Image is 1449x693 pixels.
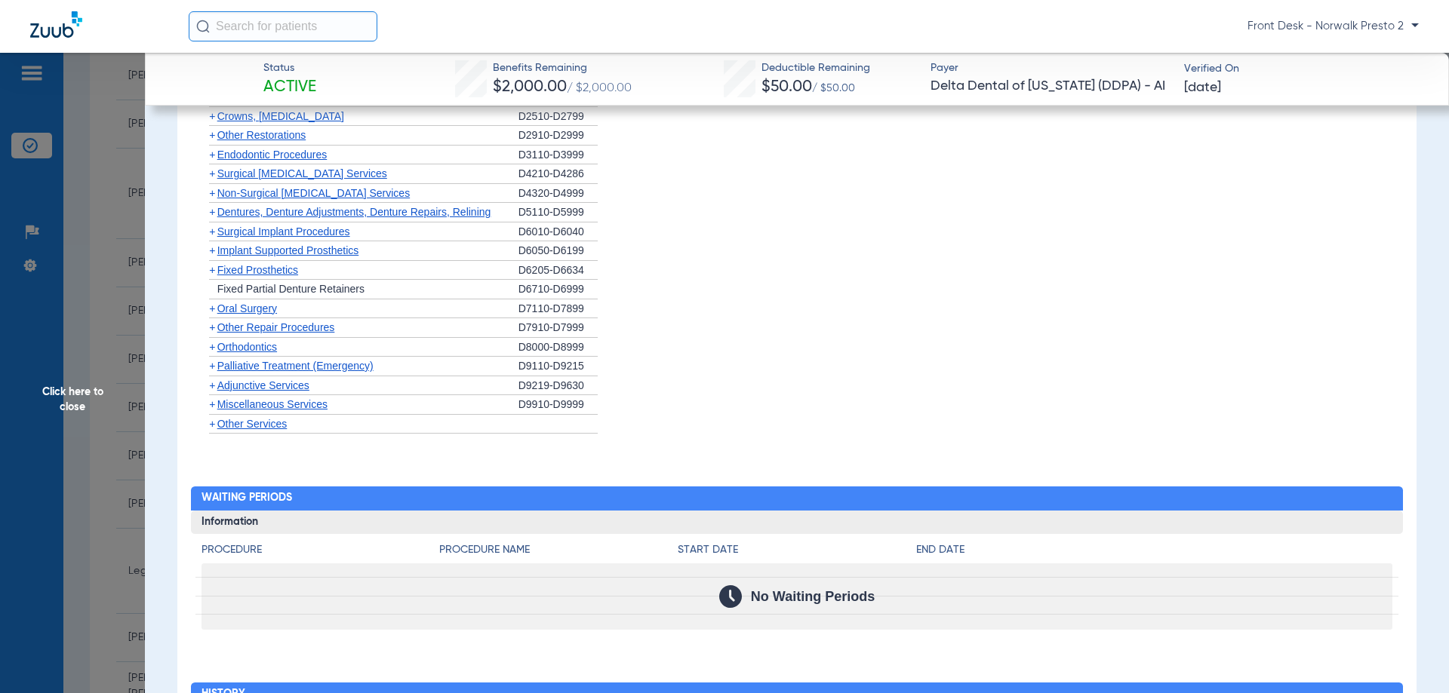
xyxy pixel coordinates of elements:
[518,126,598,146] div: D2910-D2999
[518,203,598,222] div: D5110-D5999
[217,244,359,256] span: Implant Supported Prosthetics
[493,79,567,95] span: $2,000.00
[493,60,632,76] span: Benefits Remaining
[209,360,215,372] span: +
[189,11,377,41] input: Search for patients
[931,77,1171,96] span: Delta Dental of [US_STATE] (DDPA) - AI
[1184,78,1221,97] span: [DATE]
[209,187,215,199] span: +
[518,376,598,396] div: D9219-D9630
[518,146,598,165] div: D3110-D3999
[209,321,215,333] span: +
[518,318,598,338] div: D7910-D7999
[518,164,598,184] div: D4210-D4286
[518,261,598,281] div: D6205-D6634
[209,264,215,276] span: +
[761,79,812,95] span: $50.00
[217,398,328,410] span: Miscellaneous Services
[209,244,215,256] span: +
[1374,621,1449,693] iframe: Chat Widget
[209,398,215,410] span: +
[217,206,491,218] span: Dentures, Denture Adjustments, Denture Repairs, Relining
[217,187,410,199] span: Non-Surgical [MEDICAL_DATA] Services
[1184,61,1425,77] span: Verified On
[209,302,215,314] span: +
[751,589,875,604] span: No Waiting Periods
[202,542,440,563] app-breakdown-title: Procedure
[209,167,215,179] span: +
[931,60,1171,76] span: Payer
[812,83,855,94] span: / $50.00
[209,225,215,238] span: +
[209,418,215,430] span: +
[916,542,1392,563] app-breakdown-title: End Date
[217,167,387,179] span: Surgical [MEDICAL_DATA] Services
[217,379,309,391] span: Adjunctive Services
[209,206,215,218] span: +
[217,149,328,161] span: Endodontic Procedures
[518,222,598,242] div: D6010-D6040
[518,280,598,299] div: D6710-D6999
[761,60,870,76] span: Deductible Remaining
[209,149,215,161] span: +
[518,184,598,204] div: D4320-D4999
[209,110,215,122] span: +
[518,107,598,127] div: D2510-D2799
[439,542,678,563] app-breakdown-title: Procedure Name
[209,379,215,391] span: +
[217,418,288,430] span: Other Services
[191,486,1404,511] h2: Waiting Periods
[196,20,210,33] img: Search Icon
[191,511,1404,535] h3: Information
[916,542,1392,558] h4: End Date
[518,357,598,376] div: D9110-D9215
[217,360,374,372] span: Palliative Treatment (Emergency)
[202,542,440,558] h4: Procedure
[217,302,277,314] span: Oral Surgery
[209,341,215,353] span: +
[518,241,598,261] div: D6050-D6199
[719,585,742,608] img: Calendar
[217,341,277,353] span: Orthodontics
[439,542,678,558] h4: Procedure Name
[217,110,344,122] span: Crowns, [MEDICAL_DATA]
[209,129,215,141] span: +
[518,299,598,319] div: D7110-D7899
[217,129,306,141] span: Other Restorations
[263,77,316,98] span: Active
[518,338,598,357] div: D8000-D8999
[263,60,316,76] span: Status
[678,542,916,563] app-breakdown-title: Start Date
[518,395,598,415] div: D9910-D9999
[217,321,335,333] span: Other Repair Procedures
[567,82,632,94] span: / $2,000.00
[217,264,298,276] span: Fixed Prosthetics
[1247,19,1419,34] span: Front Desk - Norwalk Presto 2
[30,11,82,38] img: Zuub Logo
[217,225,350,238] span: Surgical Implant Procedures
[678,542,916,558] h4: Start Date
[217,283,365,295] span: Fixed Partial Denture Retainers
